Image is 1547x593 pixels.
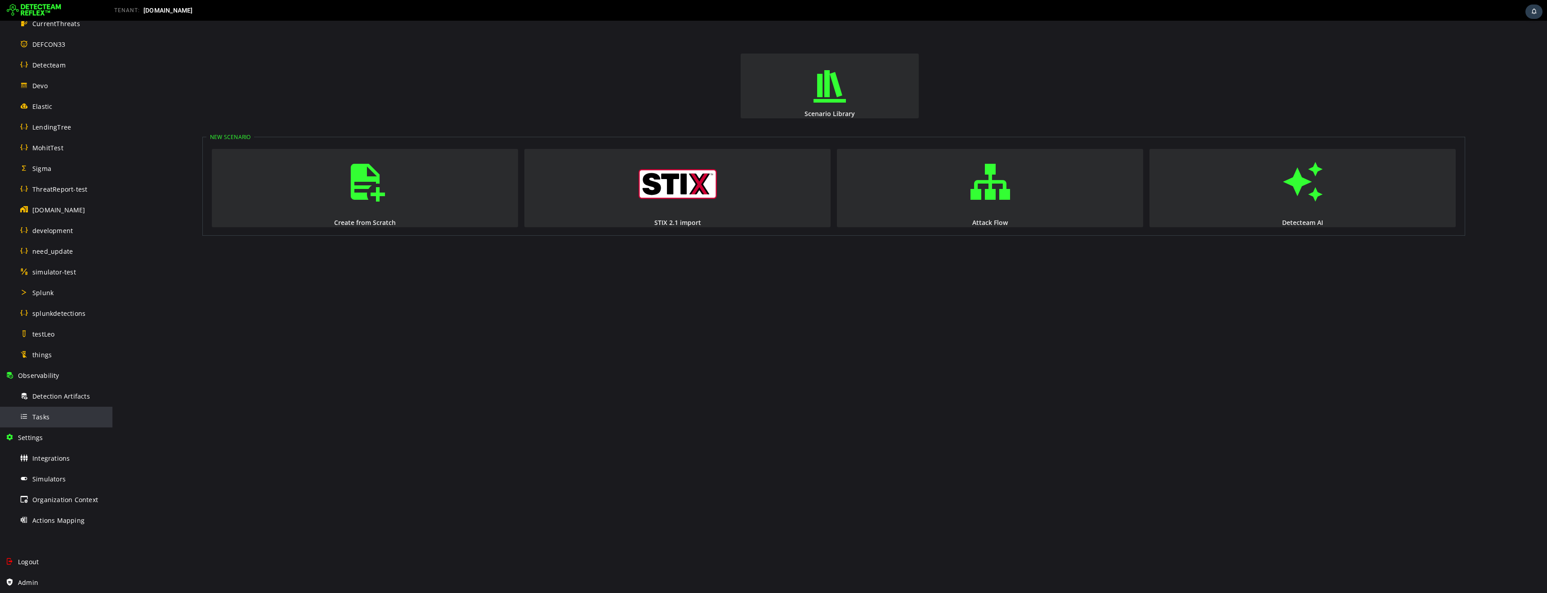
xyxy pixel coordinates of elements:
span: development [32,226,73,235]
span: Organization Context [32,495,98,504]
span: Actions Mapping [32,516,85,525]
button: Scenario Library [628,33,806,98]
div: Task Notifications [1525,4,1543,19]
span: LendingTree [32,123,71,131]
span: ThreatReport-test [32,185,87,193]
span: Splunk [32,288,54,297]
span: things [32,350,52,359]
span: simulator-test [32,268,76,276]
span: Devo [32,81,48,90]
img: Detecteam logo [7,3,61,18]
img: logo_stix.svg [526,148,604,178]
button: STIX 2.1 import [412,128,718,207]
span: Detection Artifacts [32,392,90,400]
span: DEFCON33 [32,40,66,49]
div: Scenario Library [627,89,807,97]
span: Tasks [32,413,49,421]
span: testLeo [32,330,54,338]
button: Create from Scratch [99,128,406,207]
span: Sigma [32,164,51,173]
span: CurrentThreats [32,19,80,28]
span: [DOMAIN_NAME] [143,7,193,14]
span: need_update [32,247,73,256]
div: Create from Scratch [98,198,407,206]
button: Detecteam AI [1037,128,1343,207]
legend: New Scenario [94,112,142,120]
span: TENANT: [114,7,140,13]
span: splunkdetections [32,309,85,318]
span: Simulators [32,475,66,483]
span: Detecteam [32,61,66,69]
div: Attack Flow [724,198,1032,206]
div: Detecteam AI [1036,198,1344,206]
button: Attack Flow [724,128,1031,207]
span: Integrations [32,454,70,463]
span: Elastic [32,102,52,111]
span: Observability [18,371,59,380]
span: Logout [18,557,39,566]
span: MohitTest [32,144,63,152]
div: STIX 2.1 import [411,198,719,206]
span: Admin [18,578,38,587]
span: Settings [18,433,43,442]
span: [DOMAIN_NAME] [32,206,85,214]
